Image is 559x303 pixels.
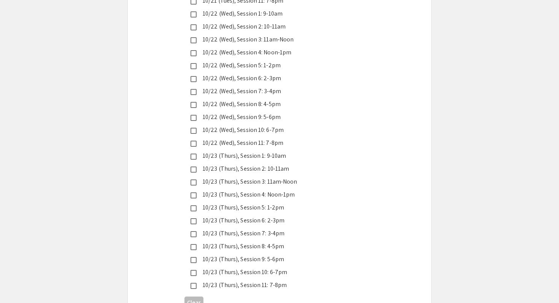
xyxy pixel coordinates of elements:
[197,22,356,31] div: 10/22 (Wed), Session 2: 10-11am
[197,164,356,173] div: 10/23 (Thurs), Session 2: 10-11am
[197,100,356,109] div: 10/22 (Wed), Session 8: 4-5pm
[197,9,356,18] div: 10/22 (Wed), Session 1: 9-10am
[197,190,356,199] div: 10/23 (Thurs), Session 4: Noon-1pm
[197,242,356,251] div: 10/23 (Thurs), Session 8: 4-5pm
[197,281,356,290] div: 10/23 (Thurs), Session 11: 7-8pm
[197,113,356,122] div: 10/22 (Wed), Session 9: 5-6pm
[197,203,356,212] div: 10/23 (Thurs), Session 5: 1-2pm
[197,48,356,57] div: 10/22 (Wed), Session 4: Noon-1pm
[197,216,356,225] div: 10/23 (Thurs), Session 6: 2-3pm
[197,138,356,148] div: 10/22 (Wed), Session 11: 7-8pm
[197,151,356,160] div: 10/23 (Thurs), Session 1: 9-10am
[197,74,356,83] div: 10/22 (Wed), Session 6: 2-3pm
[197,35,356,44] div: 10/22 (Wed), Session 3: 11am-Noon
[197,268,356,277] div: 10/23 (Thurs), Session 10: 6-7pm
[197,229,356,238] div: 10/23 (Thurs), Session 7: 3-4pm
[197,177,356,186] div: 10/23 (Thurs), Session 3: 11am-Noon
[197,61,356,70] div: 10/22 (Wed), Session 5: 1-2pm
[197,125,356,135] div: 10/22 (Wed), Session 10: 6-7pm
[197,87,356,96] div: 10/22 (Wed), Session 7: 3-4pm
[197,255,356,264] div: 10/23 (Thurs), Session 9: 5-6pm
[6,269,32,297] iframe: Chat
